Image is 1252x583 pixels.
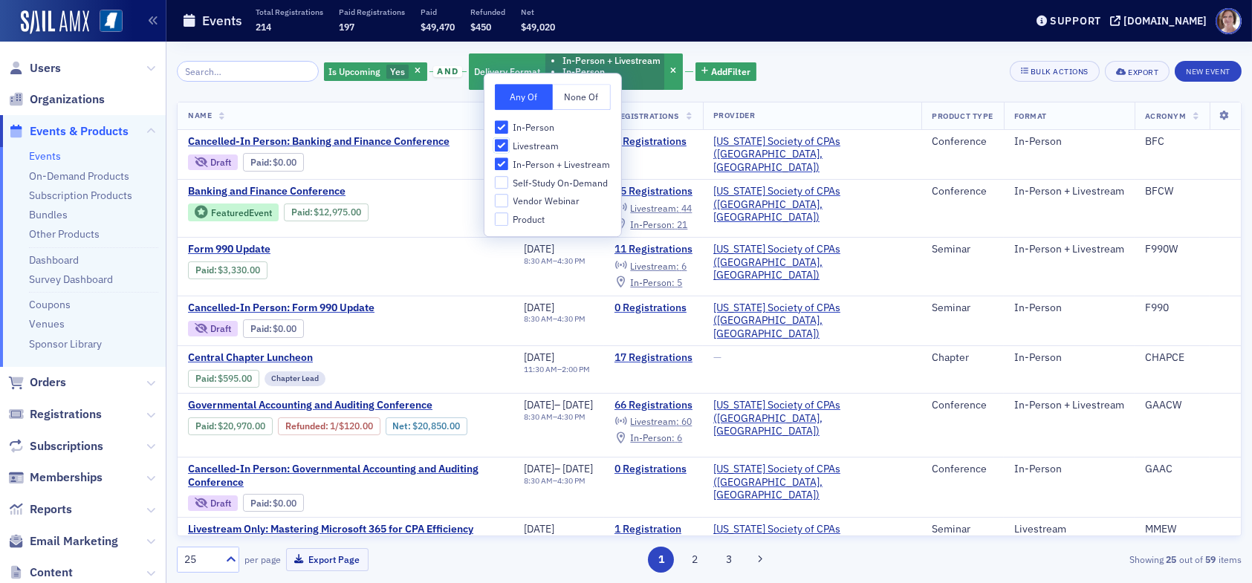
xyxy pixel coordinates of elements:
[713,523,911,562] span: Mississippi Society of CPAs (Ridgeland, MS)
[188,135,450,149] a: Cancelled-In Person: Banking and Finance Conference
[30,406,102,423] span: Registrations
[1145,463,1230,476] div: GAAC
[339,420,373,431] span: $120.00
[713,185,911,224] a: [US_STATE] Society of CPAs ([GEOGRAPHIC_DATA], [GEOGRAPHIC_DATA])
[1123,14,1207,27] div: [DOMAIN_NAME]
[630,260,679,272] span: Livestream :
[1164,553,1179,566] strong: 25
[495,139,611,152] label: Livestream
[29,208,68,221] a: Bundles
[177,61,319,82] input: Search…
[30,123,129,140] span: Events & Products
[390,65,405,77] span: Yes
[470,7,505,17] p: Refunded
[1145,185,1230,198] div: BFCW
[614,351,693,365] a: 17 Registrations
[614,202,692,214] a: Livestream: 44
[524,399,594,412] div: –
[433,66,462,78] span: and
[1014,135,1124,149] div: In-Person
[188,399,503,412] a: Governmental Accounting and Auditing Conference
[188,154,238,170] div: Draft
[524,462,554,475] span: [DATE]
[932,135,993,149] div: Conference
[713,302,911,341] span: Mississippi Society of CPAs (Ridgeland, MS)
[1175,61,1242,82] button: New Event
[1014,351,1124,365] div: In-Person
[195,373,218,384] span: :
[188,351,438,365] span: Central Chapter Luncheon
[524,364,557,374] time: 11:30 AM
[1014,110,1047,120] span: Format
[897,553,1242,566] div: Showing out of items
[314,206,361,218] span: $12,975.00
[1014,523,1124,536] div: Livestream
[1216,8,1242,34] span: Profile
[614,110,679,120] span: Registrations
[630,202,679,214] span: Livestream :
[524,463,594,476] div: –
[339,7,405,17] p: Paid Registrations
[291,206,310,218] a: Paid
[250,498,269,509] a: Paid
[557,475,586,486] time: 4:30 PM
[1014,399,1124,412] div: In-Person + Livestream
[513,177,608,189] span: Self-Study On-Demand
[711,65,750,78] span: Add Filter
[677,431,682,443] span: 6
[562,55,661,66] li: In-Person + Livestream
[30,469,103,486] span: Memberships
[188,463,503,489] a: Cancelled-In Person: Governmental Accounting and Auditing Conference
[291,206,314,218] span: :
[713,110,755,120] span: Provider
[188,203,279,222] div: Featured Event
[713,399,911,438] span: Mississippi Society of CPAs (Ridgeland, MS)
[614,523,693,536] a: 1 Registration
[648,547,674,573] button: 1
[524,398,554,411] span: [DATE]
[29,337,102,351] a: Sponsor Library
[1014,243,1124,256] div: In-Person + Livestream
[1145,523,1230,536] div: MMEW
[495,157,508,171] input: In-Person + Livestream
[495,84,553,110] button: Any Of
[695,62,756,81] button: AddFilter
[21,10,89,34] a: SailAMX
[562,398,593,411] span: [DATE]
[202,12,242,30] h1: Events
[244,553,281,566] label: per page
[211,209,272,217] div: Featured Event
[273,498,297,509] span: $0.00
[210,158,231,166] div: Draft
[521,7,555,17] p: Net
[256,7,323,17] p: Total Registrations
[557,255,586,266] time: 4:30 PM
[1010,61,1100,82] button: Bulk Actions
[713,302,911,341] a: [US_STATE] Society of CPAs ([GEOGRAPHIC_DATA], [GEOGRAPHIC_DATA])
[524,313,553,324] time: 8:30 AM
[8,438,103,455] a: Subscriptions
[210,499,231,507] div: Draft
[1110,16,1212,26] button: [DOMAIN_NAME]
[278,417,380,435] div: Refunded: 81 - $2097000
[932,523,993,536] div: Seminar
[250,157,273,168] span: :
[932,399,993,412] div: Conference
[421,21,455,33] span: $49,470
[273,157,297,168] span: $0.00
[932,463,993,476] div: Conference
[524,242,554,255] span: [DATE]
[495,195,508,208] input: Vendor Webinar
[8,469,103,486] a: Memberships
[614,135,693,149] a: 0 Registrations
[188,417,273,435] div: Paid: 81 - $2097000
[184,552,217,567] div: 25
[713,135,911,175] a: [US_STATE] Society of CPAs ([GEOGRAPHIC_DATA], [GEOGRAPHIC_DATA])
[713,135,911,175] span: Mississippi Society of CPAs (Ridgeland, MS)
[188,302,438,315] a: Cancelled-In Person: Form 990 Update
[495,120,611,134] label: In-Person
[218,264,261,276] span: $3,330.00
[557,313,586,324] time: 4:30 PM
[562,364,590,374] time: 2:00 PM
